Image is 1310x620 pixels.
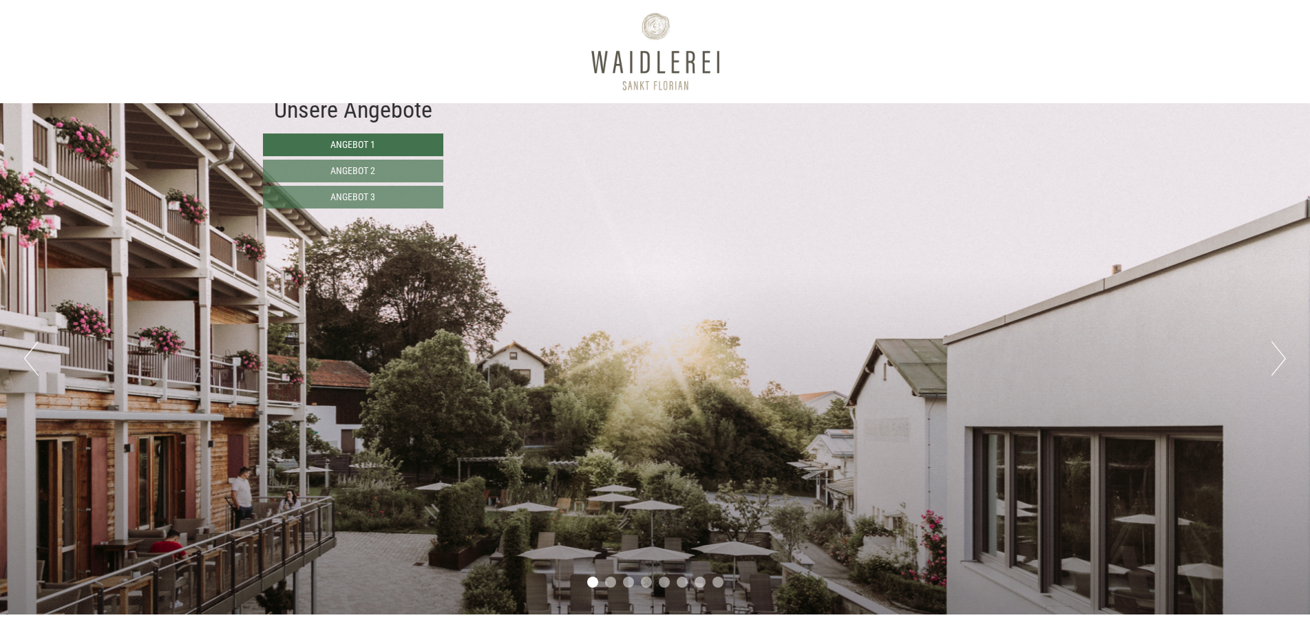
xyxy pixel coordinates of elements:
[330,191,375,202] span: Angebot 3
[263,93,443,127] div: Unsere Angebote
[330,139,375,150] span: Angebot 1
[1271,341,1286,376] button: Next
[24,341,39,376] button: Previous
[330,165,375,176] span: Angebot 2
